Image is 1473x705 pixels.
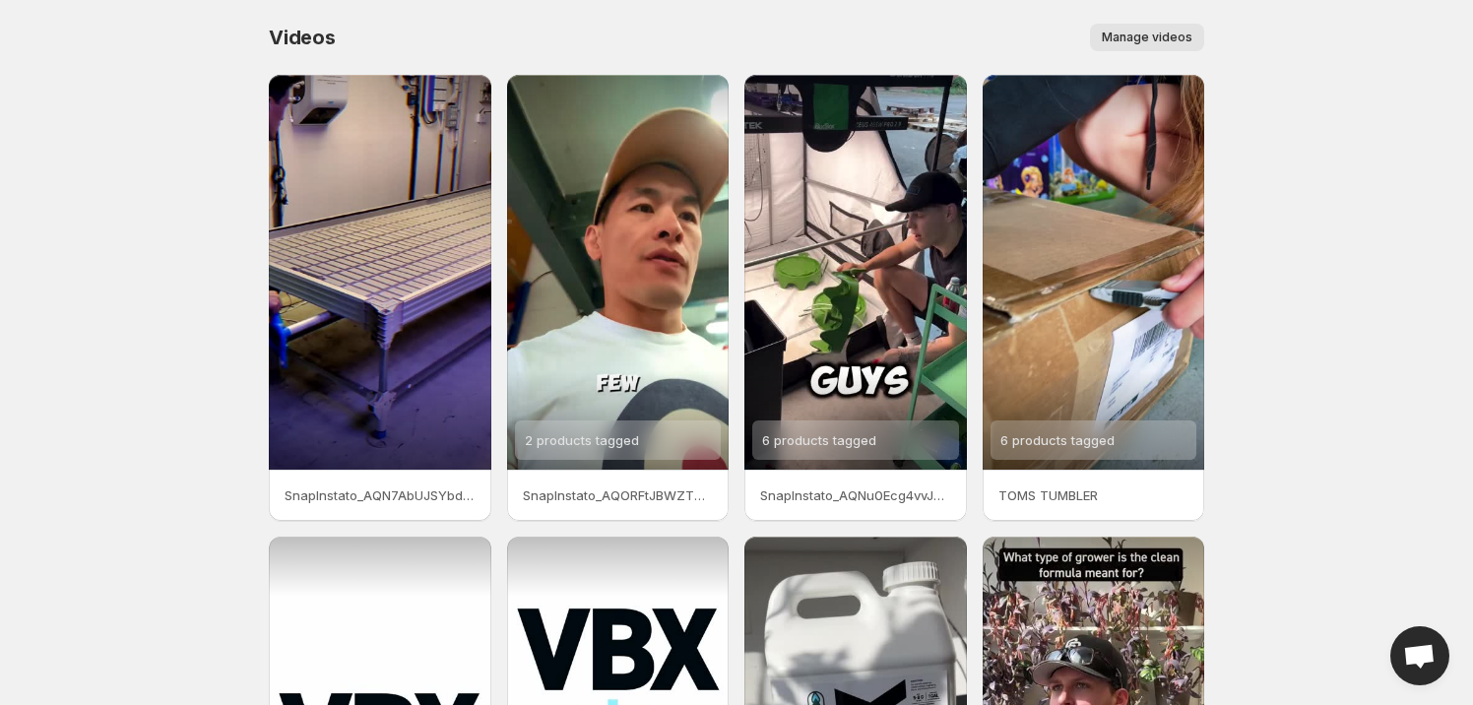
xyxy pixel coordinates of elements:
[523,485,714,505] p: SnapInstato_AQORFtJBWZTHUxmi3jkI1SWUt2CBbL2ykq28zJNaQl1cRKRPJej5g9PovB28iBnmqqTnKli71W_WoDmTD6sl0...
[760,485,951,505] p: SnapInstato_AQNu0Ecg4vvJh9UAIpaWrsdGB8gMNJbBSjAzu3o8SOCXsjAg7VBMSoPQUV8RHJGCITv0nRRL4tlRDiiZ0gKZz...
[285,485,476,505] p: SnapInstato_AQN7AbUJSYbdYWyQkRozmMFHHLezEcw7W3a7guSA1bL9rypM0sXJSYo_YQ4VaGFqUnm6iM6-mwSn7Uhg0Kz-J...
[1090,24,1204,51] button: Manage videos
[1000,432,1115,448] span: 6 products tagged
[1102,30,1192,45] span: Manage videos
[762,432,876,448] span: 6 products tagged
[525,432,639,448] span: 2 products tagged
[1390,626,1449,685] a: Open chat
[998,485,1189,505] p: TOMS TUMBLER
[269,26,336,49] span: Videos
